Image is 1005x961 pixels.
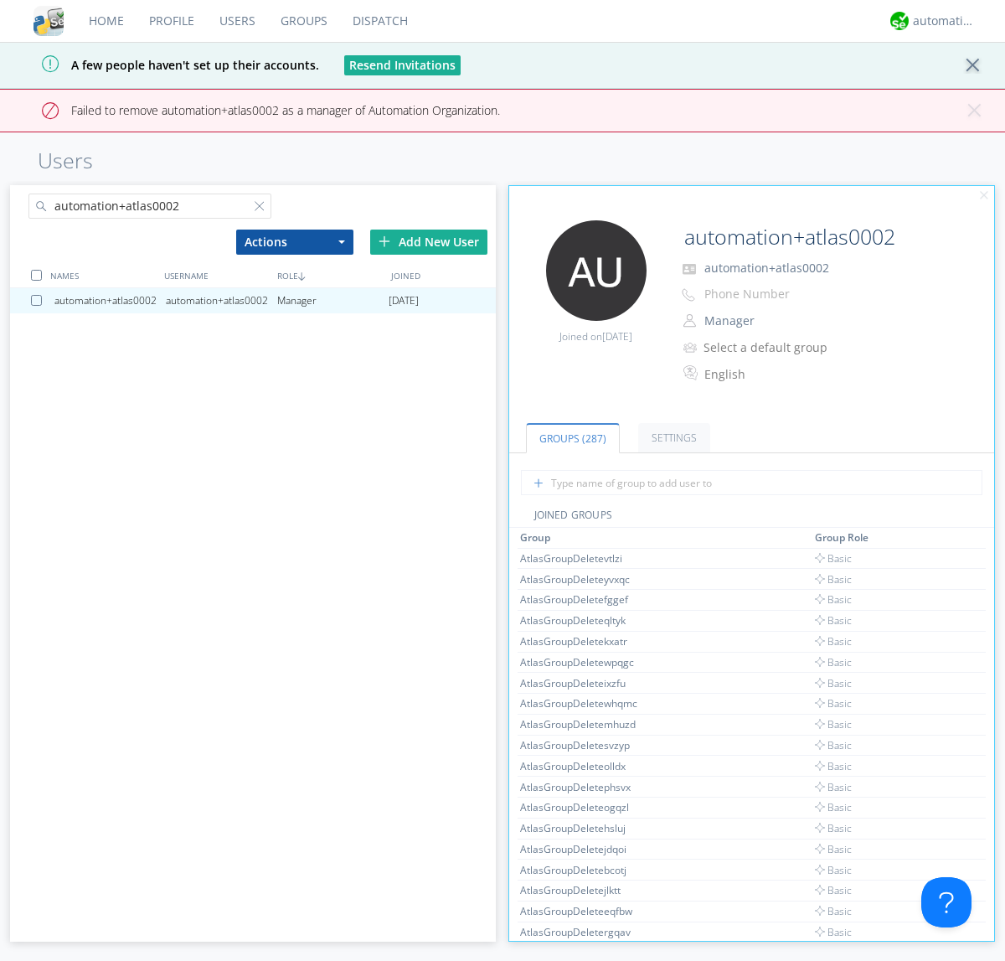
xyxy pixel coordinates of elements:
[815,821,852,835] span: Basic
[815,738,852,752] span: Basic
[520,613,646,628] div: AtlasGroupDeleteqltyk
[704,366,844,383] div: English
[815,717,852,731] span: Basic
[520,842,646,856] div: AtlasGroupDeletejdqoi
[704,260,829,276] span: automation+atlas0002
[277,288,389,313] div: Manager
[387,263,500,287] div: JOINED
[54,288,166,313] div: automation+atlas0002
[520,800,646,814] div: AtlasGroupDeleteogqzl
[815,842,852,856] span: Basic
[160,263,273,287] div: USERNAME
[236,230,353,255] button: Actions
[46,263,159,287] div: NAMES
[370,230,487,255] div: Add New User
[166,288,277,313] div: automation+atlas0002
[520,572,646,586] div: AtlasGroupDeleteyvxqc
[520,863,646,877] div: AtlasGroupDeletebcotj
[815,883,852,897] span: Basic
[509,508,995,528] div: JOINED GROUPS
[978,190,990,202] img: cancel.svg
[683,363,700,383] img: In groups with Translation enabled, this user's messages will be automatically translated to and ...
[815,925,852,939] span: Basic
[344,55,461,75] button: Resend Invitations
[520,738,646,752] div: AtlasGroupDeletesvzyp
[520,655,646,669] div: AtlasGroupDeletewpqgc
[13,102,500,118] span: Failed to remove automation+atlas0002 as a manager of Automation Organization.
[812,528,909,548] th: Toggle SortBy
[815,551,852,566] span: Basic
[921,877,971,927] iframe: Toggle Customer Support
[520,696,646,710] div: AtlasGroupDeletewhqmc
[815,904,852,918] span: Basic
[815,696,852,710] span: Basic
[379,235,390,247] img: plus.svg
[520,551,646,566] div: AtlasGroupDeletevtlzi
[273,263,386,287] div: ROLE
[520,883,646,897] div: AtlasGroupDeletejlktt
[682,288,695,302] img: phone-outline.svg
[683,336,699,359] img: icon-alert-users-thin-outline.svg
[520,759,646,773] div: AtlasGroupDeleteolldx
[815,592,852,607] span: Basic
[33,6,64,36] img: cddb5a64eb264b2086981ab96f4c1ba7
[520,592,646,607] div: AtlasGroupDeletefggef
[559,329,632,344] span: Joined on
[520,904,646,918] div: AtlasGroupDeleteeqfbw
[909,528,947,548] th: Toggle SortBy
[678,220,948,254] input: Name
[602,329,632,344] span: [DATE]
[520,634,646,648] div: AtlasGroupDeletekxatr
[10,288,496,313] a: automation+atlas0002automation+atlas0002Manager[DATE]
[13,57,319,73] span: A few people haven't set up their accounts.
[520,925,646,939] div: AtlasGroupDeletergqav
[815,572,852,586] span: Basic
[28,194,271,219] input: Search users
[703,339,843,356] div: Select a default group
[526,423,620,453] a: Groups (287)
[815,655,852,669] span: Basic
[815,676,852,690] span: Basic
[698,309,866,333] button: Manager
[913,13,976,29] div: automation+atlas
[520,676,646,690] div: AtlasGroupDeleteixzfu
[815,759,852,773] span: Basic
[520,821,646,835] div: AtlasGroupDeletehsluj
[890,12,909,30] img: d2d01cd9b4174d08988066c6d424eccd
[520,717,646,731] div: AtlasGroupDeletemhuzd
[389,288,419,313] span: [DATE]
[815,780,852,794] span: Basic
[815,613,852,628] span: Basic
[520,780,646,794] div: AtlasGroupDeletephsvx
[638,423,710,452] a: Settings
[521,470,982,495] input: Type name of group to add user to
[683,314,696,328] img: person-outline.svg
[815,863,852,877] span: Basic
[815,800,852,814] span: Basic
[815,634,852,648] span: Basic
[546,220,647,321] img: 373638.png
[518,528,812,548] th: Toggle SortBy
